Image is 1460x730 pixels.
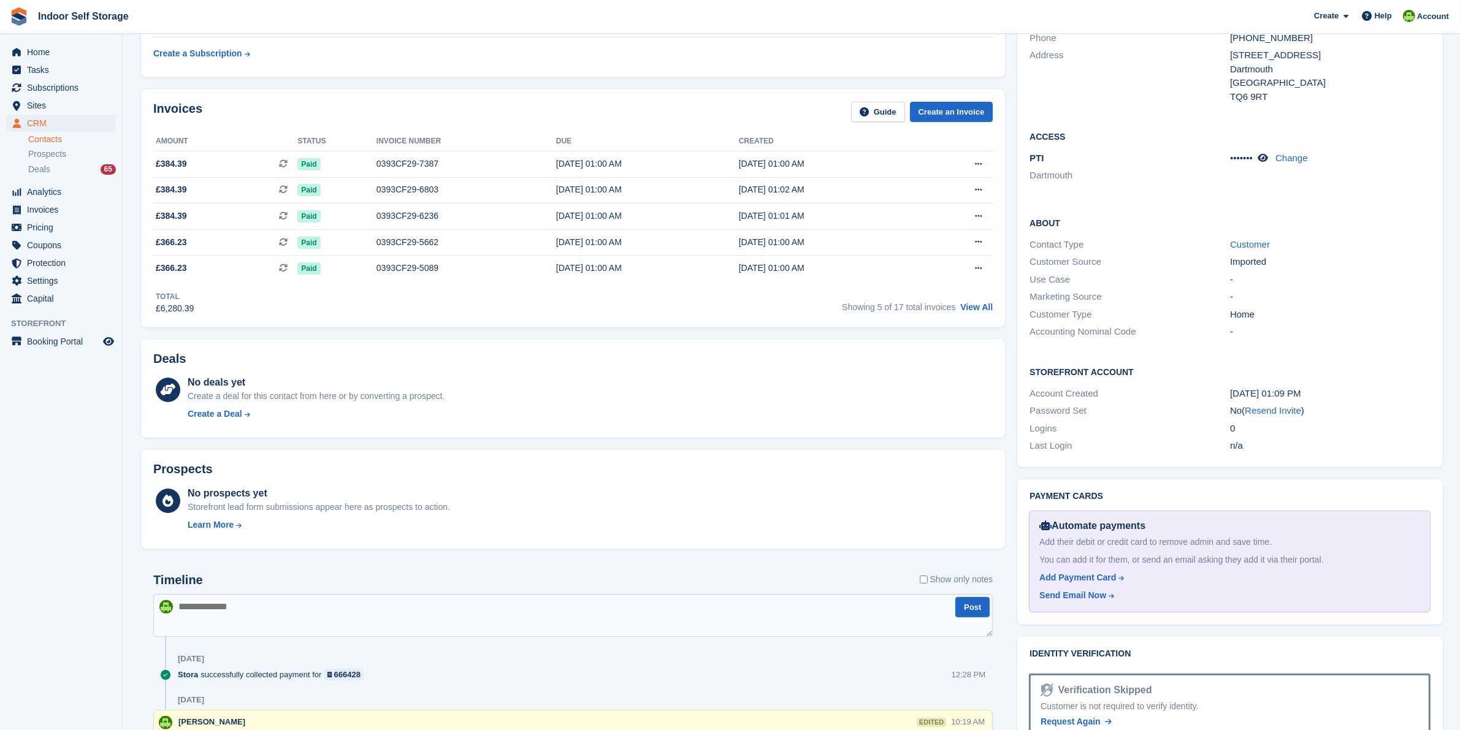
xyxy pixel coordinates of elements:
span: £384.39 [156,183,187,196]
div: Phone [1030,31,1230,45]
div: Customer is not required to verify identity. [1041,700,1419,713]
a: Add Payment Card [1039,571,1415,584]
img: Helen Wilson [1403,10,1415,22]
div: - [1230,325,1431,339]
div: Add Payment Card [1039,571,1116,584]
span: Create [1314,10,1339,22]
a: Request Again [1041,715,1112,728]
a: Guide [851,102,905,122]
img: Identity Verification Ready [1041,683,1053,697]
div: [GEOGRAPHIC_DATA] [1230,76,1431,90]
span: Paid [297,262,320,275]
a: menu [6,237,116,254]
div: [DATE] [178,695,204,705]
div: [DATE] 01:01 AM [739,210,922,222]
h2: Payment cards [1030,492,1431,501]
h2: About [1030,216,1431,229]
a: menu [6,333,116,350]
a: menu [6,290,116,307]
div: TQ6 9RT [1230,90,1431,104]
a: Deals 65 [28,163,116,176]
span: Booking Portal [27,333,101,350]
a: Indoor Self Storage [33,6,134,26]
div: n/a [1230,439,1431,453]
div: [DATE] 01:02 AM [739,183,922,196]
div: [DATE] [178,654,204,664]
a: Customer [1230,239,1270,249]
div: 0 [1230,422,1431,436]
div: 10:19 AM [951,716,985,728]
div: 666428 [334,669,361,680]
div: Address [1030,48,1230,104]
div: 0393CF29-6803 [376,183,556,196]
th: Invoice number [376,132,556,151]
div: Account Created [1030,387,1230,401]
a: Create a Subscription [153,42,250,65]
div: 12:28 PM [952,669,986,680]
a: Learn More [188,519,450,531]
img: stora-icon-8386f47178a22dfd0bd8f6a31ec36ba5ce8667c1dd55bd0f319d3a0aa187defe.svg [10,7,28,26]
div: Home [1230,308,1431,322]
div: [DATE] 01:00 AM [739,262,922,275]
th: Due [556,132,739,151]
a: 666428 [324,669,364,680]
span: Home [27,44,101,61]
span: Protection [27,254,101,272]
div: [DATE] 01:00 AM [556,236,739,249]
a: menu [6,201,116,218]
span: Paid [297,158,320,170]
div: No deals yet [188,375,445,390]
div: Contact Type [1030,238,1230,252]
h2: Storefront Account [1030,365,1431,378]
h2: Deals [153,352,186,366]
span: ••••••• [1230,153,1253,163]
div: Create a Subscription [153,47,242,60]
span: PTI [1030,153,1044,163]
div: Storefront lead form submissions appear here as prospects to action. [188,501,450,514]
a: Prospects [28,148,116,161]
a: menu [6,79,116,96]
div: [STREET_ADDRESS] [1230,48,1431,63]
span: Subscriptions [27,79,101,96]
input: Show only notes [920,573,928,586]
a: Change [1275,153,1308,163]
div: Add their debit or credit card to remove admin and save time. [1039,536,1420,549]
div: Create a Deal [188,408,242,420]
div: Last Login [1030,439,1230,453]
div: Customer Type [1030,308,1230,322]
a: menu [6,183,116,200]
span: Tasks [27,61,101,78]
div: edited [917,718,946,727]
span: Request Again [1041,717,1101,726]
div: Imported [1230,255,1431,269]
div: 0393CF29-5089 [376,262,556,275]
img: Helen Wilson [159,600,173,614]
div: - [1230,290,1431,304]
a: menu [6,61,116,78]
div: [PHONE_NUMBER] [1230,31,1431,45]
div: [DATE] 01:00 AM [556,158,739,170]
a: Create a Deal [188,408,445,420]
div: successfully collected payment for [178,669,370,680]
span: Coupons [27,237,101,254]
button: Post [955,597,990,617]
a: View All [960,302,993,312]
span: Paid [297,237,320,249]
div: 0393CF29-6236 [376,210,556,222]
div: [DATE] 01:00 AM [739,158,922,170]
th: Status [297,132,376,151]
a: menu [6,272,116,289]
span: £384.39 [156,158,187,170]
span: Account [1417,10,1449,23]
span: Showing 5 of 17 total invoices [842,302,955,312]
label: Show only notes [920,573,993,586]
span: Paid [297,210,320,222]
th: Amount [153,132,297,151]
h2: Prospects [153,462,213,476]
a: menu [6,219,116,236]
span: Invoices [27,201,101,218]
a: Contacts [28,134,116,145]
div: 65 [101,164,116,175]
a: menu [6,254,116,272]
div: Send Email Now [1039,589,1106,602]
